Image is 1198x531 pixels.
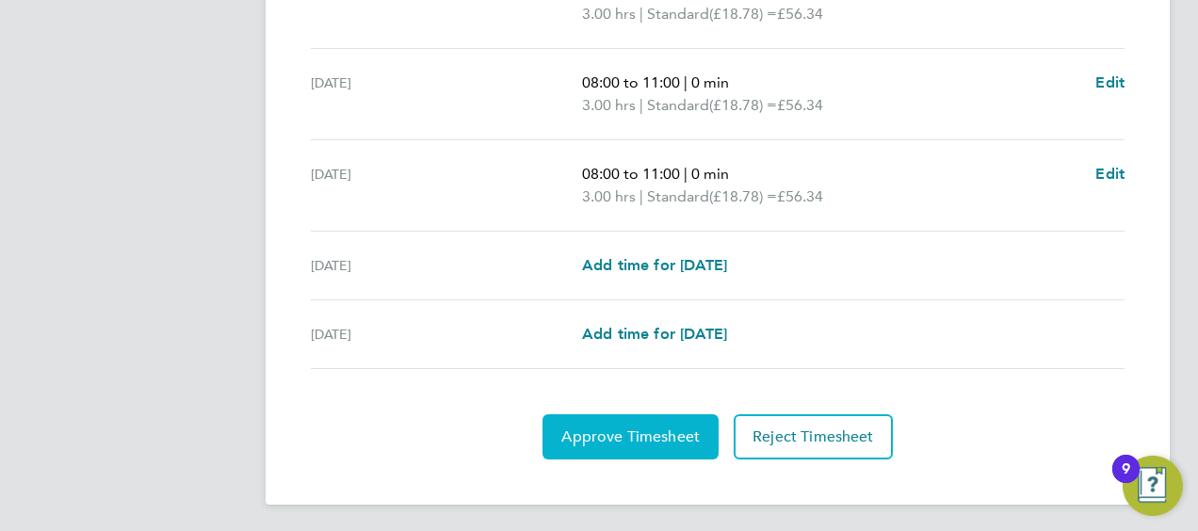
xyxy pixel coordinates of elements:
[753,427,874,446] span: Reject Timesheet
[684,165,688,183] span: |
[582,256,727,274] span: Add time for [DATE]
[777,96,823,114] span: £56.34
[1123,456,1183,516] button: Open Resource Center, 9 new notifications
[639,187,643,205] span: |
[1095,72,1125,94] a: Edit
[647,94,709,117] span: Standard
[542,414,719,459] button: Approve Timesheet
[582,5,636,23] span: 3.00 hrs
[734,414,893,459] button: Reject Timesheet
[311,323,582,346] div: [DATE]
[582,73,680,91] span: 08:00 to 11:00
[1095,73,1125,91] span: Edit
[639,5,643,23] span: |
[311,72,582,117] div: [DATE]
[647,185,709,208] span: Standard
[647,3,709,25] span: Standard
[561,427,700,446] span: Approve Timesheet
[777,187,823,205] span: £56.34
[709,96,777,114] span: (£18.78) =
[1095,165,1125,183] span: Edit
[1122,469,1130,493] div: 9
[639,96,643,114] span: |
[582,254,727,277] a: Add time for [DATE]
[1095,163,1125,185] a: Edit
[582,187,636,205] span: 3.00 hrs
[691,165,729,183] span: 0 min
[684,73,688,91] span: |
[582,96,636,114] span: 3.00 hrs
[582,325,727,343] span: Add time for [DATE]
[582,165,680,183] span: 08:00 to 11:00
[709,5,777,23] span: (£18.78) =
[691,73,729,91] span: 0 min
[311,254,582,277] div: [DATE]
[709,187,777,205] span: (£18.78) =
[311,163,582,208] div: [DATE]
[777,5,823,23] span: £56.34
[582,323,727,346] a: Add time for [DATE]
